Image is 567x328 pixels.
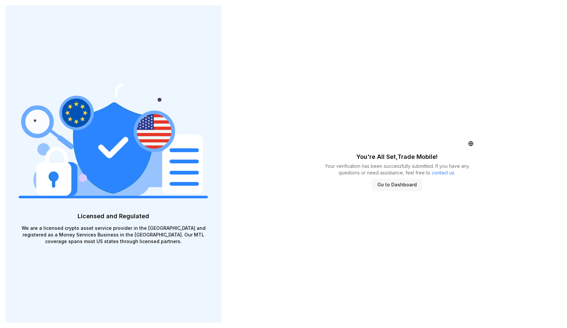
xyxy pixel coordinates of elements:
[19,212,208,221] p: Licensed and Regulated
[19,225,208,245] p: We are a licensed crypto asset service provider in the [GEOGRAPHIC_DATA] and registered as a Mone...
[317,163,477,176] p: Your verification has been successfully submitted. If you have any questions or need assistance, ...
[372,179,422,191] button: Go to Dashboard
[432,170,455,175] a: contact us.
[356,152,438,162] p: You're All Set, Trade Mobile !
